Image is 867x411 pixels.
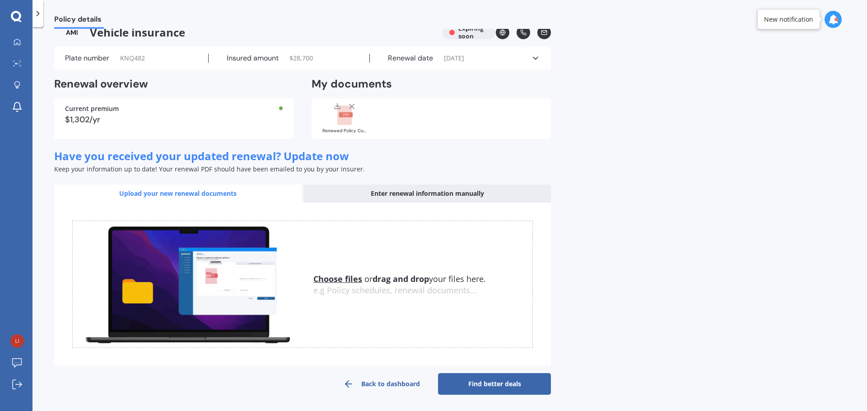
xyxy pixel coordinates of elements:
span: or your files here. [313,273,486,284]
label: Insured amount [227,54,279,63]
u: Choose files [313,273,362,284]
img: upload.de96410c8ce839c3fdd5.gif [73,221,303,348]
span: [DATE] [444,54,464,63]
a: Back to dashboard [325,373,438,395]
h2: My documents [312,77,392,91]
div: Enter renewal information manually [303,185,551,203]
div: New notification [764,15,813,24]
img: a484d0f38817dae72f223f1953828bc4 [10,334,24,348]
div: $1,302/yr [65,115,283,124]
span: Policy details [54,15,104,27]
div: Current premium [65,106,283,112]
span: $ 28,700 [289,54,313,63]
div: e.g Policy schedules, renewal documents... [313,286,532,296]
a: Find better deals [438,373,551,395]
span: Keep your information up to date! Your renewal PDF should have been emailed to you by your insurer. [54,165,365,173]
label: Plate number [65,54,109,63]
span: KNQ482 [120,54,145,63]
h2: Renewal overview [54,77,294,91]
div: Renewed Policy Correspondence - M0014708742.pdf [322,129,368,133]
label: Renewal date [388,54,433,63]
div: Upload your new renewal documents [54,185,302,203]
b: drag and drop [373,273,429,284]
span: Have you received your updated renewal? Update now [54,148,349,163]
span: Vehicle insurance [54,26,435,39]
img: AMI-text-1.webp [54,26,90,39]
